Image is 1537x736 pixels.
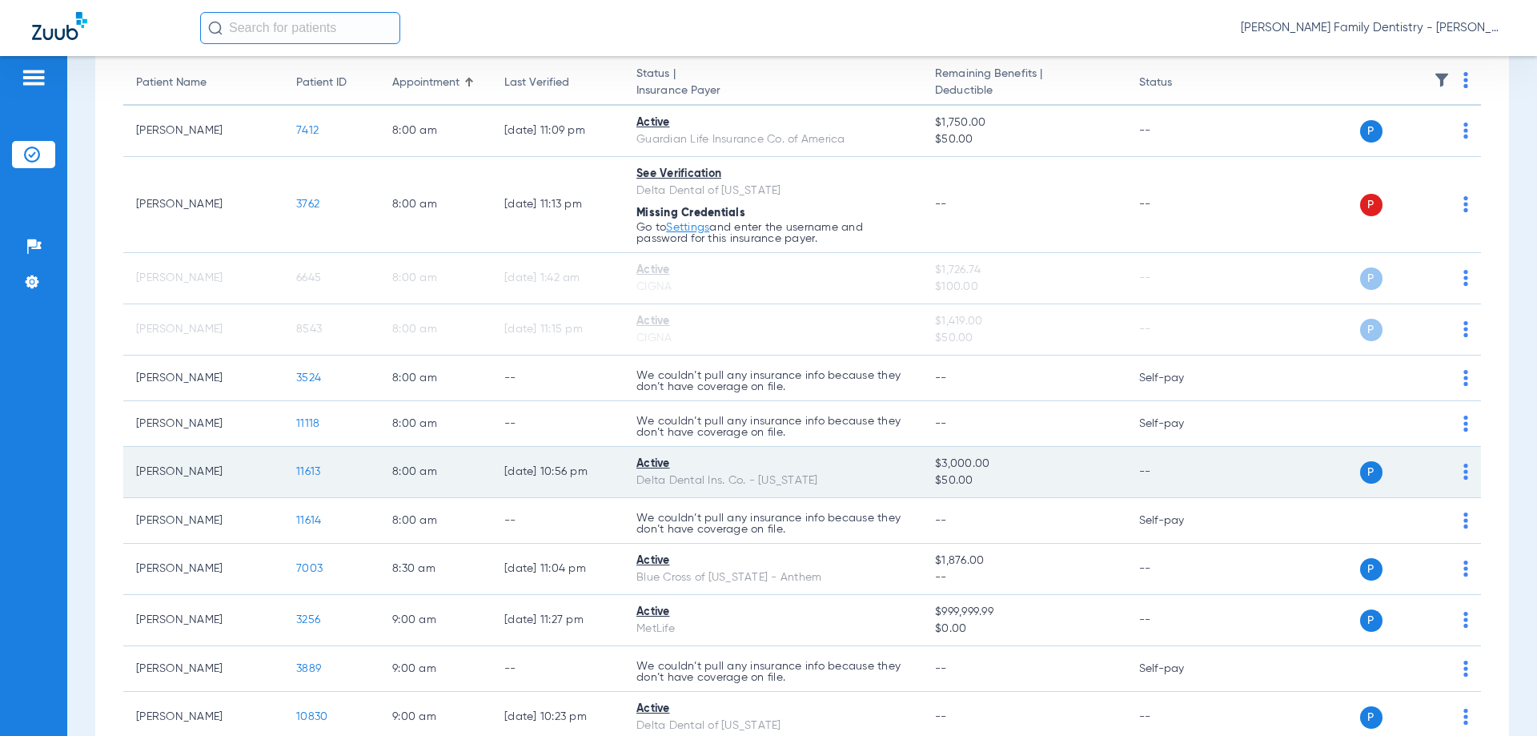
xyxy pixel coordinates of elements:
[1463,196,1468,212] img: group-dot-blue.svg
[636,718,909,734] div: Delta Dental of [US_STATE]
[636,82,909,99] span: Insurance Payer
[1427,196,1443,212] img: x.svg
[379,356,492,401] td: 8:00 AM
[1360,319,1382,341] span: P
[123,498,283,544] td: [PERSON_NAME]
[1463,72,1468,88] img: group-dot-blue.svg
[296,515,321,526] span: 11614
[136,74,271,91] div: Patient Name
[1427,709,1443,725] img: x.svg
[636,166,909,183] div: See Verification
[296,199,319,210] span: 3762
[636,701,909,718] div: Active
[636,330,909,347] div: CIGNA
[636,262,909,279] div: Active
[296,614,320,625] span: 3256
[1427,270,1443,286] img: x.svg
[1463,513,1468,529] img: group-dot-blue.svg
[636,183,909,199] div: Delta Dental of [US_STATE]
[21,68,46,87] img: hamburger-icon
[636,370,909,392] p: We couldn’t pull any insurance info because they don’t have coverage on file.
[935,372,947,384] span: --
[1463,123,1468,139] img: group-dot-blue.svg
[492,304,624,356] td: [DATE] 11:15 PM
[379,401,492,447] td: 8:00 AM
[1360,558,1382,581] span: P
[379,595,492,646] td: 9:00 AM
[123,447,283,498] td: [PERSON_NAME]
[922,61,1126,106] th: Remaining Benefits |
[935,621,1113,637] span: $0.00
[1457,659,1537,736] iframe: Chat Widget
[1463,561,1468,577] img: group-dot-blue.svg
[636,569,909,586] div: Blue Cross of [US_STATE] - Anthem
[492,356,624,401] td: --
[123,544,283,595] td: [PERSON_NAME]
[1434,72,1450,88] img: filter.svg
[636,456,909,473] div: Active
[935,313,1113,330] span: $1,419.00
[935,131,1113,148] span: $50.00
[636,553,909,569] div: Active
[1360,120,1382,143] span: P
[1463,612,1468,628] img: group-dot-blue.svg
[935,456,1113,473] span: $3,000.00
[636,131,909,148] div: Guardian Life Insurance Co. of America
[1427,661,1443,677] img: x.svg
[296,125,319,136] span: 7412
[1427,321,1443,337] img: x.svg
[1126,498,1234,544] td: Self-pay
[1360,461,1382,484] span: P
[492,646,624,692] td: --
[136,74,207,91] div: Patient Name
[935,115,1113,131] span: $1,750.00
[1126,544,1234,595] td: --
[636,279,909,296] div: CIGNA
[935,515,947,526] span: --
[296,466,320,477] span: 11613
[296,324,322,335] span: 8543
[636,115,909,131] div: Active
[935,418,947,429] span: --
[1360,267,1382,290] span: P
[636,621,909,637] div: MetLife
[1360,194,1382,216] span: P
[296,418,319,429] span: 11118
[935,569,1113,586] span: --
[123,253,283,304] td: [PERSON_NAME]
[1427,123,1443,139] img: x.svg
[1360,706,1382,729] span: P
[1126,106,1234,157] td: --
[379,498,492,544] td: 8:00 AM
[379,106,492,157] td: 8:00 AM
[392,74,479,91] div: Appointment
[379,646,492,692] td: 9:00 AM
[123,304,283,356] td: [PERSON_NAME]
[492,401,624,447] td: --
[1126,304,1234,356] td: --
[379,304,492,356] td: 8:00 AM
[123,401,283,447] td: [PERSON_NAME]
[935,553,1113,569] span: $1,876.00
[935,199,947,210] span: --
[296,563,323,574] span: 7003
[1427,416,1443,432] img: x.svg
[636,222,909,244] p: Go to and enter the username and password for this insurance payer.
[296,372,321,384] span: 3524
[636,513,909,535] p: We couldn’t pull any insurance info because they don’t have coverage on file.
[1126,646,1234,692] td: Self-pay
[1126,595,1234,646] td: --
[296,74,367,91] div: Patient ID
[296,74,347,91] div: Patient ID
[379,544,492,595] td: 8:30 AM
[1463,370,1468,386] img: group-dot-blue.svg
[1126,157,1234,253] td: --
[1360,609,1382,632] span: P
[1427,370,1443,386] img: x.svg
[492,106,624,157] td: [DATE] 11:09 PM
[208,21,223,35] img: Search Icon
[636,416,909,438] p: We couldn’t pull any insurance info because they don’t have coverage on file.
[624,61,922,106] th: Status |
[392,74,459,91] div: Appointment
[935,279,1113,296] span: $100.00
